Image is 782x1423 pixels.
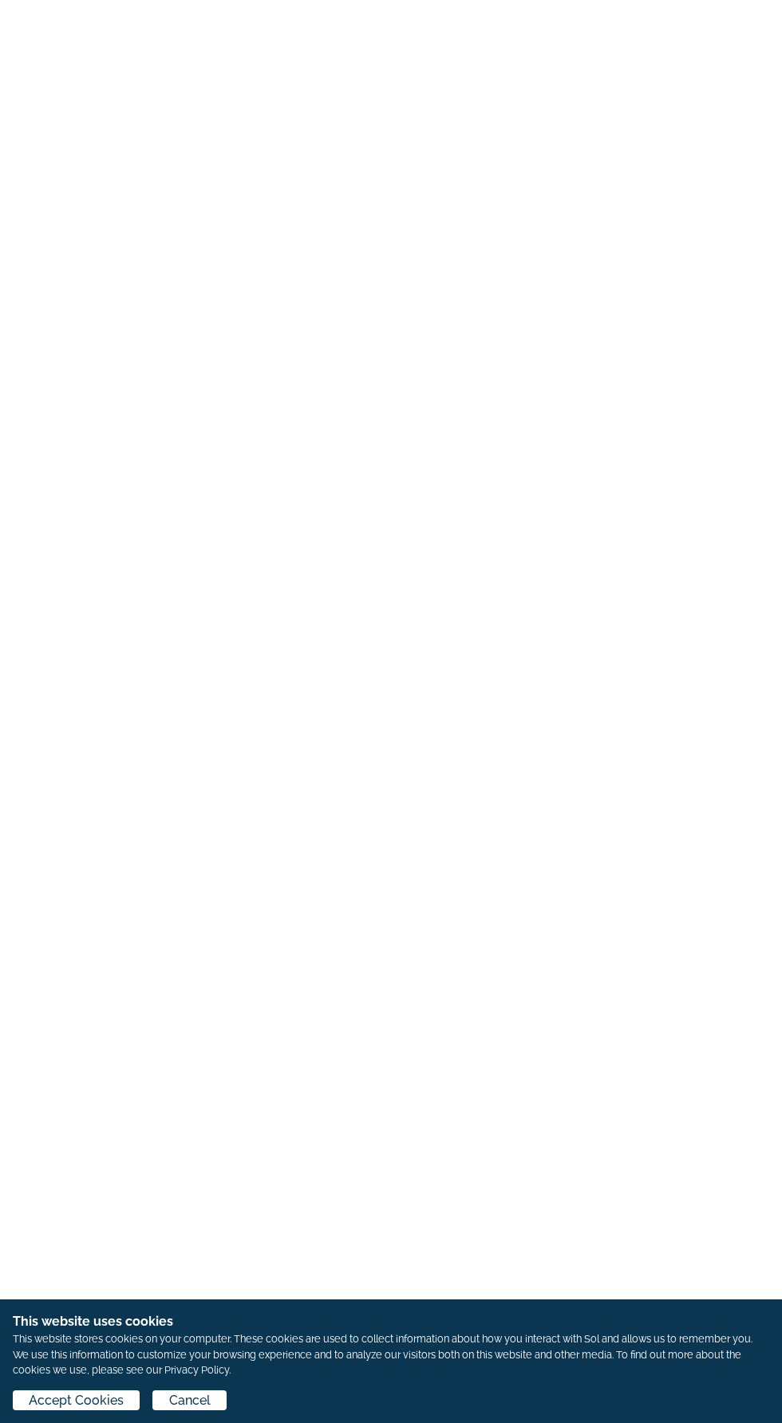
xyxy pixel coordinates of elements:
[29,1391,124,1410] span: Accept Cookies
[13,1312,769,1331] h1: This website uses cookies
[169,1391,211,1410] span: Cancel
[152,1390,226,1410] button: Cancel
[13,1390,140,1410] button: Accept Cookies
[13,1331,769,1378] p: This website stores cookies on your computer. These cookies are used to collect information about...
